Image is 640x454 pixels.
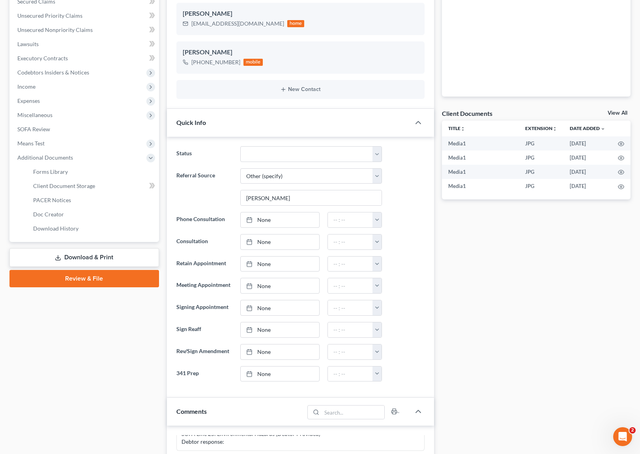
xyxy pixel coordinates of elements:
[241,212,319,227] a: None
[570,125,605,131] a: Date Added expand_more
[519,151,563,165] td: JPG
[525,125,557,131] a: Extensionunfold_more
[519,136,563,151] td: JPG
[519,165,563,179] td: JPG
[552,127,557,131] i: unfold_more
[442,136,519,151] td: Media1
[9,270,159,287] a: Review & File
[11,51,159,65] a: Executory Contracts
[328,300,373,315] input: -- : --
[17,126,50,132] span: SOFA Review
[442,179,519,193] td: Media1
[27,165,159,179] a: Forms Library
[629,427,636,434] span: 2
[33,211,64,218] span: Doc Creator
[176,407,207,415] span: Comments
[27,179,159,193] a: Client Document Storage
[563,165,612,179] td: [DATE]
[328,234,373,249] input: -- : --
[322,406,384,419] input: Search...
[17,69,89,76] span: Codebtors Insiders & Notices
[442,151,519,165] td: Media1
[241,367,319,381] a: None
[241,344,319,359] a: None
[172,322,236,338] label: Sign Reaff
[17,154,73,161] span: Additional Documents
[328,212,373,227] input: -- : --
[460,127,465,131] i: unfold_more
[172,212,236,228] label: Phone Consultation
[172,366,236,382] label: 341 Prep
[613,427,632,446] iframe: Intercom live chat
[172,344,236,360] label: Rev/Sign Amendment
[328,257,373,272] input: -- : --
[17,112,52,118] span: Miscellaneous
[27,193,159,207] a: PACER Notices
[519,179,563,193] td: JPG
[328,322,373,337] input: -- : --
[17,83,36,90] span: Income
[328,344,373,359] input: -- : --
[601,127,605,131] i: expand_more
[442,109,492,117] div: Client Documents
[17,140,45,147] span: Means Test
[172,146,236,162] label: Status
[563,151,612,165] td: [DATE]
[448,125,465,131] a: Titleunfold_more
[17,12,82,19] span: Unsecured Priority Claims
[172,168,236,206] label: Referral Source
[11,122,159,136] a: SOFA Review
[17,41,39,47] span: Lawsuits
[33,225,79,232] span: Download History
[183,9,418,19] div: [PERSON_NAME]
[243,59,263,66] div: mobile
[608,110,627,116] a: View All
[328,278,373,293] input: -- : --
[563,179,612,193] td: [DATE]
[33,182,95,189] span: Client Document Storage
[176,119,206,126] span: Quick Info
[17,55,68,61] span: Executory Contracts
[241,322,319,337] a: None
[183,86,418,93] button: New Contact
[241,300,319,315] a: None
[191,20,284,28] div: [EMAIL_ADDRESS][DOMAIN_NAME]
[33,168,68,175] span: Forms Library
[172,300,236,316] label: Signing Appointment
[9,248,159,267] a: Download & Print
[241,278,319,293] a: None
[27,207,159,221] a: Doc Creator
[11,9,159,23] a: Unsecured Priority Claims
[17,26,93,33] span: Unsecured Nonpriority Claims
[11,23,159,37] a: Unsecured Nonpriority Claims
[172,256,236,272] label: Retain Appointment
[11,37,159,51] a: Lawsuits
[33,197,71,203] span: PACER Notices
[241,190,382,205] input: Other Referral Source
[172,234,236,250] label: Consultation
[191,58,240,66] div: [PHONE_NUMBER]
[17,97,40,104] span: Expenses
[183,48,418,57] div: [PERSON_NAME]
[563,136,612,151] td: [DATE]
[241,257,319,272] a: None
[328,367,373,381] input: -- : --
[27,221,159,236] a: Download History
[172,278,236,294] label: Meeting Appointment
[442,165,519,179] td: Media1
[287,20,305,27] div: home
[241,234,319,249] a: None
